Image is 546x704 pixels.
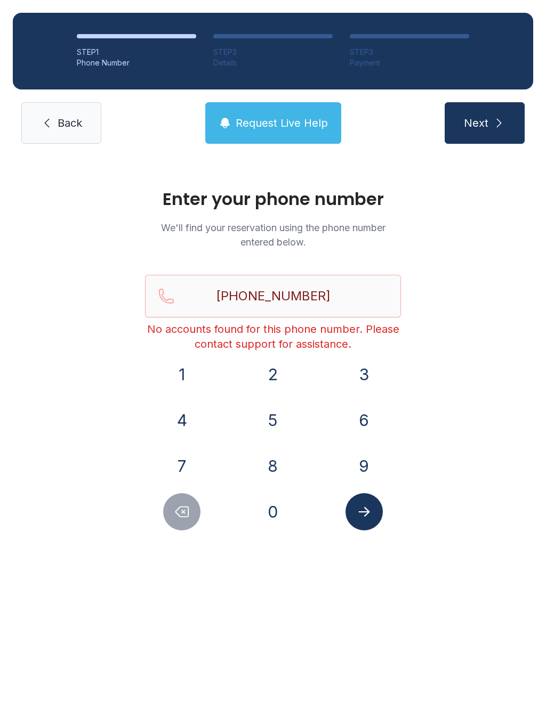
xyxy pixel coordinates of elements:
[145,322,401,351] div: No accounts found for this phone number. Please contact support for assistance.
[145,275,401,317] input: Reservation phone number
[350,58,469,68] div: Payment
[350,47,469,58] div: STEP 3
[236,116,328,130] span: Request Live Help
[145,191,401,208] h1: Enter your phone number
[464,116,488,130] span: Next
[213,58,333,68] div: Details
[58,116,82,130] span: Back
[254,402,292,439] button: 5
[163,402,200,439] button: 4
[163,493,200,530] button: Delete number
[163,356,200,393] button: 1
[77,47,196,58] div: STEP 1
[346,356,383,393] button: 3
[254,493,292,530] button: 0
[346,402,383,439] button: 6
[145,220,401,249] p: We'll find your reservation using the phone number entered below.
[163,447,200,485] button: 7
[254,447,292,485] button: 8
[346,493,383,530] button: Submit lookup form
[77,58,196,68] div: Phone Number
[254,356,292,393] button: 2
[213,47,333,58] div: STEP 2
[346,447,383,485] button: 9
